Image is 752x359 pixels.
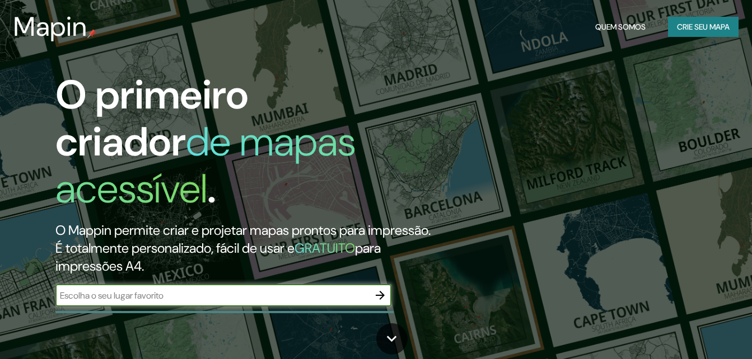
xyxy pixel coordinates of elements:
[13,11,87,42] h3: Mapin
[677,20,730,34] font: Crie seu mapa
[595,20,646,34] font: Quem somos
[55,221,432,275] h2: O Mappin permite criar e projetar mapas prontos para impressão. É totalmente personalizado, fácil...
[295,239,355,257] h5: GRATUITO
[87,29,96,38] img: pino-de-mapa
[55,289,369,302] input: Escolha o seu lugar favorito
[55,72,432,221] h1: O primeiro criador .
[55,116,356,215] h1: de mapas acessível
[591,17,650,37] button: Quem somos
[668,17,739,37] button: Crie seu mapa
